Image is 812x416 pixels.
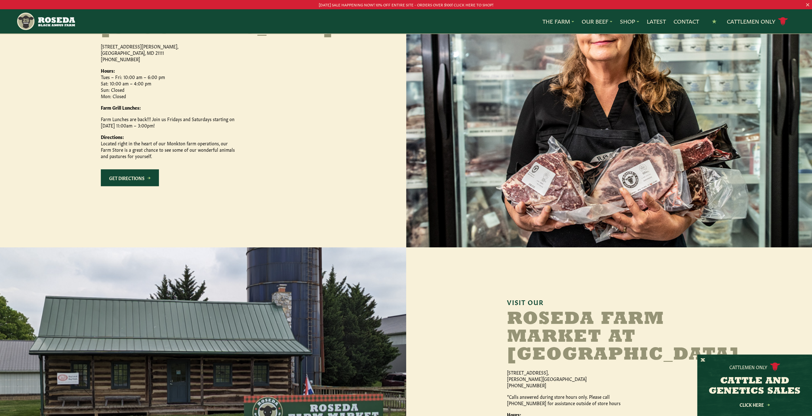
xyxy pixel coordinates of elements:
p: Farm Lunches are back!!! Join us Fridays and Saturdays starting on [DATE] 11:00am – 3:00pm! [101,116,235,128]
p: [STREET_ADDRESS][PERSON_NAME], [GEOGRAPHIC_DATA], MD 21111 [PHONE_NUMBER] [101,43,235,62]
p: Located right in the heart of our Monkton farm operations, our Farm Store is a great chance to se... [101,134,235,159]
img: cattle-icon.svg [770,362,780,371]
a: Shop [620,17,639,26]
img: https://roseda.com/wp-content/uploads/2021/05/roseda-25-header.png [16,12,75,31]
a: Get Directions [101,169,159,186]
nav: Main Navigation [16,9,796,33]
button: X [701,357,705,364]
a: Click Here [726,403,783,407]
a: Cattlemen Only [727,16,788,27]
strong: Farm Grill Lunches: [101,104,141,111]
p: [STREET_ADDRESS], [PERSON_NAME][GEOGRAPHIC_DATA] [PHONE_NUMBER] [507,369,641,388]
p: *Calls answered during store hours only. Please call [PHONE_NUMBER] for assistance outside of sto... [507,393,641,406]
h3: CATTLE AND GENETICS SALES [705,376,804,397]
a: Our Beef [582,17,612,26]
strong: Directions: [101,134,124,140]
p: Tues – Fri: 10:00 am – 6:00 pm Sat: 10:00 am – 4:00 pm Sun: Closed Mon: Closed [101,67,235,99]
strong: Hours: [101,67,115,74]
p: [DATE] SALE HAPPENING NOW! 10% OFF ENTIRE SITE - ORDERS OVER $100! CLICK HERE TO SHOP! [41,1,771,8]
h2: Roseda Farm Market at [GEOGRAPHIC_DATA] [507,310,667,364]
a: The Farm [542,17,574,26]
h6: Visit Our [507,298,711,305]
a: Latest [647,17,666,26]
p: Cattlemen Only [729,364,767,370]
a: Contact [674,17,699,26]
